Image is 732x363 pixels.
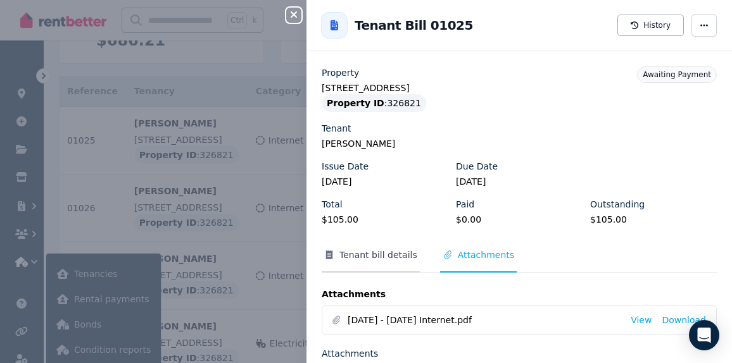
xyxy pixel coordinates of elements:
legend: [PERSON_NAME] [322,137,717,150]
label: Tenant [322,122,351,135]
a: View [631,314,652,326]
legend: $105.00 [322,213,448,226]
a: Download [662,314,706,326]
nav: Tabs [322,249,717,273]
div: Open Intercom Messenger [689,320,719,350]
label: Paid [456,198,474,211]
label: Total [322,198,343,211]
span: Property ID [327,97,384,109]
span: [DATE] - [DATE] Internet.pdf [348,314,621,326]
span: Awaiting Payment [643,70,711,79]
label: Due Date [456,160,498,173]
button: History [617,15,684,36]
label: Property [322,66,359,79]
legend: [DATE] [322,175,448,188]
p: Attachments [322,347,717,360]
span: Attachments [458,249,514,261]
legend: $105.00 [590,213,717,226]
legend: $0.00 [456,213,583,226]
span: Tenant bill details [339,249,417,261]
div: : 326821 [322,94,426,112]
label: Outstanding [590,198,645,211]
label: Issue Date [322,160,369,173]
legend: [DATE] [456,175,583,188]
p: Attachments [322,288,717,300]
legend: [STREET_ADDRESS] [322,82,717,94]
h2: Tenant Bill 01025 [355,16,473,34]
